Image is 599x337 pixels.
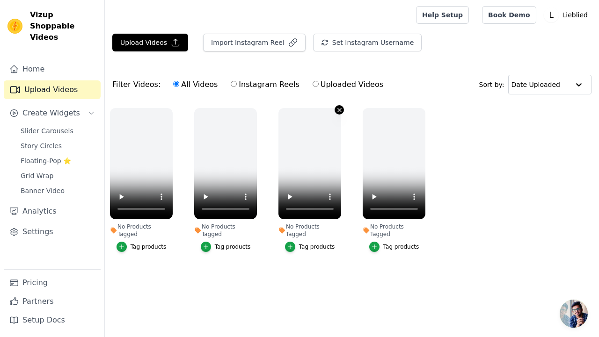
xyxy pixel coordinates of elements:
div: Tag products [299,243,335,251]
button: Tag products [285,242,335,252]
a: Settings [4,222,101,241]
a: Story Circles [15,139,101,152]
span: Vizup Shoppable Videos [30,9,97,43]
button: Set Instagram Username [313,34,422,51]
button: Import Instagram Reel [203,34,306,51]
div: No Products Tagged [110,223,173,238]
div: Tag products [131,243,167,251]
a: Help Setup [416,6,469,24]
a: Book Demo [482,6,536,24]
a: Analytics [4,202,101,221]
span: Story Circles [21,141,62,151]
div: Filter Videos: [112,74,388,95]
a: Home [4,60,101,79]
input: Instagram Reels [231,81,237,87]
button: Create Widgets [4,104,101,122]
label: All Videos [173,79,218,91]
img: Vizup [7,19,22,34]
span: Floating-Pop ⭐ [21,156,71,165]
input: All Videos [173,81,179,87]
span: Banner Video [21,186,65,195]
div: Tag products [383,243,419,251]
button: Video Delete [335,105,344,115]
button: Upload Videos [112,34,188,51]
span: Create Widgets [22,108,80,119]
a: Upload Videos [4,80,101,99]
a: Partners [4,292,101,311]
text: L [549,10,554,20]
div: Tag products [215,243,251,251]
a: Setup Docs [4,311,101,330]
a: Floating-Pop ⭐ [15,154,101,167]
a: Grid Wrap [15,169,101,182]
a: Pricing [4,273,101,292]
a: Banner Video [15,184,101,197]
p: Lieblied [559,7,592,23]
button: L Lieblied [544,7,592,23]
button: Tag products [201,242,251,252]
div: Ouvrir le chat [560,300,588,328]
label: Uploaded Videos [312,79,384,91]
button: Tag products [369,242,419,252]
div: No Products Tagged [363,223,425,238]
div: Sort by: [479,75,592,94]
input: Uploaded Videos [313,81,319,87]
div: No Products Tagged [278,223,341,238]
div: No Products Tagged [194,223,257,238]
a: Slider Carousels [15,124,101,137]
label: Instagram Reels [230,79,299,91]
span: Grid Wrap [21,171,53,180]
span: Slider Carousels [21,126,73,136]
button: Tag products [117,242,167,252]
